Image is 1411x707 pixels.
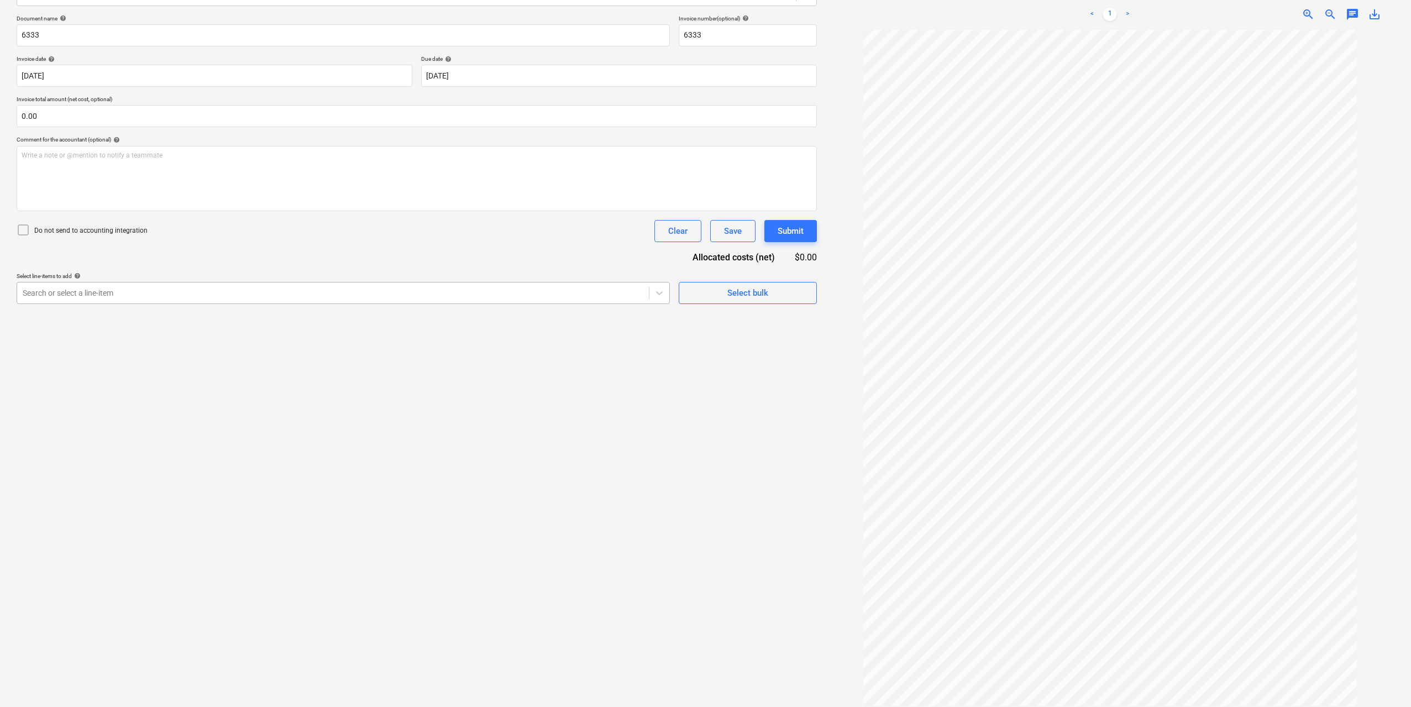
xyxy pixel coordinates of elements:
button: Select bulk [679,282,817,304]
input: Invoice total amount (net cost, optional) [17,105,817,127]
input: Document name [17,24,670,46]
p: Invoice total amount (net cost, optional) [17,96,817,105]
input: Invoice number [679,24,817,46]
input: Invoice date not specified [17,65,412,87]
p: Do not send to accounting integration [34,226,148,235]
div: Due date [421,55,817,62]
span: help [46,56,55,62]
button: Save [710,220,756,242]
iframe: Chat Widget [1356,654,1411,707]
div: Select line-items to add [17,273,670,280]
div: $0.00 [793,251,817,264]
div: Invoice number (optional) [679,15,817,22]
span: help [57,15,66,22]
div: Comment for the accountant (optional) [17,136,817,143]
a: Previous page [1085,8,1099,21]
div: Allocated costs (net) [673,251,793,264]
input: Due date not specified [421,65,817,87]
div: Clear [668,224,688,238]
span: help [740,15,749,22]
div: Invoice date [17,55,412,62]
span: help [111,137,120,143]
div: Document name [17,15,670,22]
div: Save [724,224,742,238]
button: Clear [654,220,701,242]
button: Submit [764,220,817,242]
span: help [72,273,81,279]
span: help [443,56,452,62]
div: Submit [778,224,804,238]
div: Select bulk [727,286,768,300]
